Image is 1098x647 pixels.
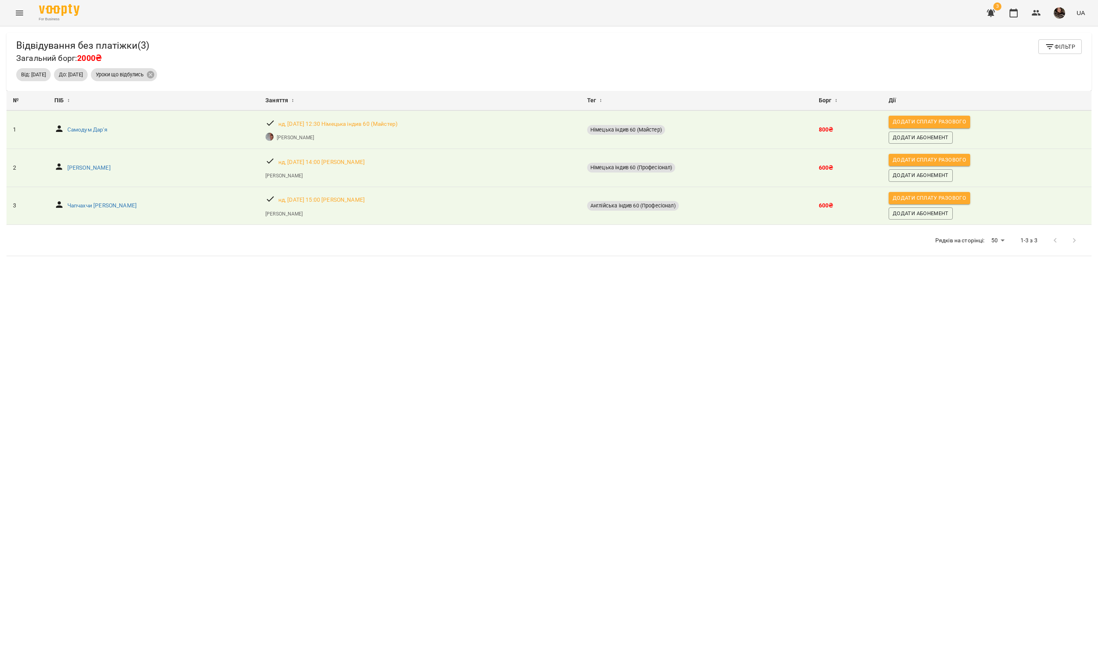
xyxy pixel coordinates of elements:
span: Фільтр [1045,42,1075,52]
span: Додати Абонемент [893,171,949,180]
span: Заняття [265,96,288,106]
span: Німецька індив 60 (Майстер) [587,126,665,134]
div: Уроки що відбулись [91,68,157,81]
span: ↕ [291,96,294,106]
a: [PERSON_NAME] [277,134,314,141]
span: Борг [819,96,832,106]
img: 50c54b37278f070f9d74a627e50a0a9b.jpg [1054,7,1065,19]
span: Від: [DATE] [16,71,51,78]
b: 600 ₴ [819,202,833,209]
span: Додати сплату разового [893,155,966,164]
span: 3 [993,2,1001,11]
a: [PERSON_NAME] [265,172,303,179]
a: [PERSON_NAME] [265,210,303,218]
button: UA [1073,5,1088,20]
span: Додати сплату разового [893,117,966,126]
span: Німецька індив 60 (Професіонал) [587,164,676,171]
div: 50 [988,235,1008,246]
p: Рядків на сторінці: [935,237,985,245]
h5: Відвідування без платіжки ( 3 ) [16,39,149,52]
b: 800 ₴ [819,126,833,133]
button: Додати Абонемент [889,207,953,220]
span: UA [1076,9,1085,17]
h6: Загальний борг: [16,52,149,65]
a: нд, [DATE] 15:00 [PERSON_NAME] [278,196,365,204]
span: Додати Абонемент [893,209,949,218]
span: 2000₴ [77,54,101,63]
a: нд, [DATE] 14:00 [PERSON_NAME] [278,158,365,166]
button: Додати Абонемент [889,169,953,181]
button: Додати сплату разового [889,116,970,128]
a: нд, [DATE] 12:30 Німецька індив 60 (Майстер) [278,120,398,128]
span: ↕ [599,96,602,106]
button: Додати сплату разового [889,154,970,166]
img: Гута Оксана Анатоліївна [265,133,273,141]
span: ↕ [835,96,837,106]
td: 2 [6,149,48,187]
p: 1-3 з 3 [1020,237,1038,245]
span: Додати Абонемент [893,133,949,142]
a: [PERSON_NAME] [67,164,111,172]
button: Menu [10,3,29,23]
b: 600 ₴ [819,164,833,171]
button: Фільтр [1038,39,1082,54]
span: Тег [587,96,596,106]
button: Додати сплату разового [889,192,970,204]
td: 1 [6,111,48,149]
button: Додати Абонемент [889,132,953,144]
div: № [13,96,41,106]
span: Англійська індив 60 (Професіонал) [587,202,679,209]
span: For Business [39,17,80,22]
span: Додати сплату разового [893,194,966,203]
span: До: [DATE] [54,71,88,78]
span: ПІБ [54,96,64,106]
a: Чапчахчи [PERSON_NAME] [67,202,137,210]
div: Дії [889,96,1085,106]
a: Самодум Дар'я [67,126,108,134]
td: 3 [6,187,48,225]
span: ↕ [67,96,70,106]
img: Voopty Logo [39,4,80,16]
span: Уроки що відбулись [91,71,149,78]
